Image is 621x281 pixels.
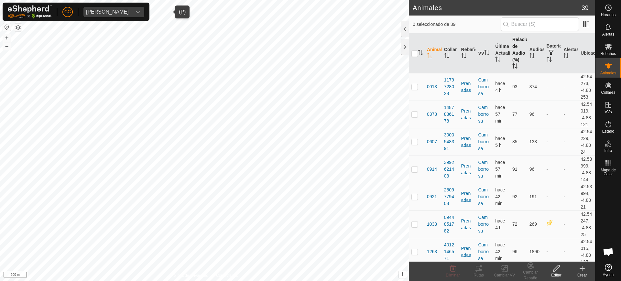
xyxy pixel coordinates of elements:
div: Prenadas [461,218,473,231]
div: Prenadas [461,163,473,176]
div: Rutas [466,272,492,278]
td: 42.54019, -4.88121 [578,101,595,128]
span: 0013 [427,83,437,90]
h2: Animales [413,4,582,12]
div: 3992621403 [444,159,456,179]
p-sorticon: Activar para ordenar [461,54,466,59]
button: Capas del Mapa [14,24,22,31]
div: 4012146571 [444,242,456,262]
p-sorticon: Activar para ordenar [529,54,535,59]
td: - [544,128,561,156]
div: 0944851782 [444,214,456,234]
div: dropdown trigger [131,7,144,17]
span: 0 seleccionado de 39 [413,21,501,28]
td: 42.53994, -4.8821 [578,183,595,211]
img: Logo Gallagher [8,5,52,18]
td: - [561,101,578,128]
p-sorticon: Activar para ordenar [444,54,449,59]
td: 96 [527,156,544,183]
td: - [561,211,578,238]
span: 2 sept 2025, 9:52 [495,105,505,124]
td: - [561,156,578,183]
div: Editar [543,272,569,278]
td: 42.54273, -4.88253 [578,73,595,101]
a: Ayuda [595,261,621,279]
td: 42.54229, -4.8824 [578,128,595,156]
td: 133 [527,128,544,156]
span: 1263 [427,248,437,255]
td: 42.54015, -4.88137 [578,238,595,265]
span: ALBINO APARICIO MARTINEZ [83,7,131,17]
button: i [399,271,406,278]
button: Restablecer Mapa [3,23,11,31]
td: 269 [527,211,544,238]
div: 3000548391 [444,132,456,152]
span: Animales [600,71,616,75]
p-sorticon: Activar para ordenar [418,51,423,56]
a: Camborrosa [478,77,489,96]
div: Cambiar Rebaño [517,269,543,281]
a: Camborrosa [478,215,489,233]
a: Camborrosa [478,242,489,261]
div: Crear [569,272,595,278]
input: Buscar (S) [501,17,579,31]
span: 85 [512,139,517,144]
span: Infra [604,149,612,153]
p-sorticon: Activar para ordenar [547,58,552,63]
span: 2 sept 2025, 10:08 [495,242,505,261]
th: Batería [544,34,561,73]
th: Ubicación [578,34,595,73]
div: Prenadas [461,245,473,259]
td: 374 [527,73,544,101]
td: 1890 [527,238,544,265]
a: Chat abierto [599,242,618,262]
span: Alertas [602,32,614,36]
div: [PERSON_NAME] [86,9,129,15]
td: 42.54247, -4.8825 [578,211,595,238]
span: 2 sept 2025, 9:52 [495,160,505,178]
span: 2 sept 2025, 10:07 [495,187,505,206]
span: 93 [512,84,517,89]
p-sorticon: Activar para ordenar [563,54,569,59]
span: VVs [605,110,612,114]
td: - [561,183,578,211]
td: - [561,73,578,101]
th: Audios [527,34,544,73]
div: Cambiar VV [492,272,517,278]
span: 96 [512,249,517,254]
span: Eliminar [446,273,460,277]
span: i [402,272,403,277]
div: Prenadas [461,190,473,204]
p-sorticon: Activar para ordenar [512,64,517,70]
span: 92 [512,194,517,199]
td: 42.53999, -4.88144 [578,156,595,183]
td: - [544,156,561,183]
th: Alertas [561,34,578,73]
span: Horarios [601,13,616,17]
td: - [544,183,561,211]
span: 0378 [427,111,437,118]
th: Rebaño [459,34,476,73]
p-sorticon: Activar para ordenar [427,54,432,59]
div: 1179728028 [444,77,456,97]
td: - [561,128,578,156]
span: 1033 [427,221,437,228]
span: 0914 [427,166,437,173]
a: Contáctenos [216,273,238,278]
button: + [3,34,11,42]
span: 2 sept 2025, 6:07 [495,81,505,93]
span: Estado [602,129,614,133]
p-sorticon: Activar para ordenar [495,58,500,63]
span: Collares [601,91,615,94]
span: Mapa de Calor [597,168,619,176]
td: 96 [527,101,544,128]
div: 2509779408 [444,187,456,207]
span: 2 sept 2025, 6:37 [495,218,505,230]
td: - [544,73,561,101]
td: - [544,101,561,128]
button: – [3,42,11,50]
td: - [561,238,578,265]
div: Prenadas [461,135,473,149]
span: 39 [582,3,589,13]
td: - [544,238,561,265]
